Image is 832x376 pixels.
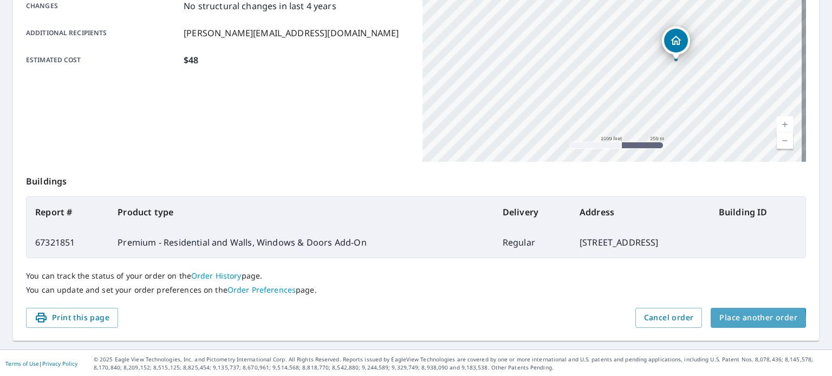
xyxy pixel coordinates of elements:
[94,355,827,372] p: © 2025 Eagle View Technologies, Inc. and Pictometry International Corp. All Rights Reserved. Repo...
[26,54,179,67] p: Estimated cost
[27,197,109,227] th: Report #
[777,133,793,149] a: Current Level 15, Zoom Out
[109,197,493,227] th: Product type
[777,116,793,133] a: Current Level 15, Zoom In
[26,271,806,281] p: You can track the status of your order on the page.
[494,227,571,258] td: Regular
[494,197,571,227] th: Delivery
[27,227,109,258] td: 67321851
[227,285,296,295] a: Order Preferences
[26,308,118,328] button: Print this page
[184,54,198,67] p: $48
[184,27,399,39] p: [PERSON_NAME][EMAIL_ADDRESS][DOMAIN_NAME]
[5,360,77,367] p: |
[710,197,805,227] th: Building ID
[191,271,242,281] a: Order History
[5,360,39,367] a: Terms of Use
[635,308,703,328] button: Cancel order
[26,27,179,39] p: Additional recipients
[26,285,806,295] p: You can update and set your order preferences on the page.
[35,311,109,325] span: Print this page
[644,311,694,325] span: Cancel order
[26,162,806,196] p: Buildings
[571,197,710,227] th: Address
[109,227,493,258] td: Premium - Residential and Walls, Windows & Doors Add-On
[662,27,690,60] div: Dropped pin, building 1, Residential property, 9001 Tacoma Ave S Tacoma, WA 98444
[571,227,710,258] td: [STREET_ADDRESS]
[711,308,806,328] button: Place another order
[719,311,797,325] span: Place another order
[42,360,77,367] a: Privacy Policy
